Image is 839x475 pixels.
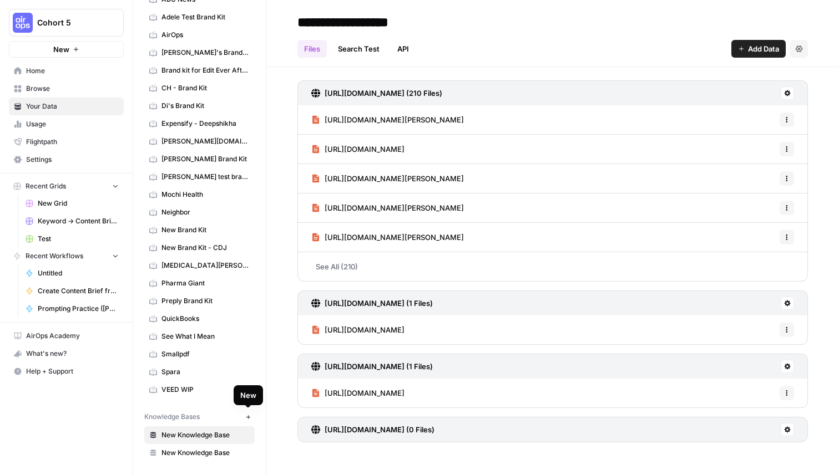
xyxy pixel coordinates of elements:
[325,232,464,243] span: [URL][DOMAIN_NAME][PERSON_NAME]
[311,291,433,315] a: [URL][DOMAIN_NAME] (1 Files)
[37,17,104,28] span: Cohort 5
[9,345,124,362] button: What's new?
[144,150,255,168] a: [PERSON_NAME] Brand Kit
[325,324,405,335] span: [URL][DOMAIN_NAME]
[144,239,255,257] a: New Brand Kit - CDJ
[325,144,405,155] span: [URL][DOMAIN_NAME]
[144,44,255,62] a: [PERSON_NAME]'s Brand Kit
[144,345,255,363] a: Smallpdf
[21,212,124,230] a: Keyword -> Content Brief -> Article
[161,349,250,359] span: Smallpdf
[161,225,250,235] span: New Brand Kit
[144,168,255,186] a: [PERSON_NAME] test brand kit
[144,26,255,44] a: AirOps
[325,88,442,99] h3: [URL][DOMAIN_NAME] (210 Files)
[9,345,123,362] div: What's new?
[38,234,119,244] span: Test
[144,97,255,115] a: Di's Brand Kit
[21,230,124,248] a: Test
[26,66,119,76] span: Home
[311,223,464,252] a: [URL][DOMAIN_NAME][PERSON_NAME]
[26,331,119,341] span: AirOps Academy
[38,286,119,296] span: Create Content Brief from Keyword
[9,9,124,37] button: Workspace: Cohort 5
[21,282,124,300] a: Create Content Brief from Keyword
[161,65,250,75] span: Brand kit for Edit Ever After ([PERSON_NAME])
[161,385,250,395] span: VEED WIP
[161,101,250,111] span: Di's Brand Kit
[9,62,124,80] a: Home
[21,195,124,212] a: New Grid
[311,315,405,344] a: [URL][DOMAIN_NAME]
[21,300,124,318] a: Prompting Practice ([PERSON_NAME])
[161,119,250,129] span: Expensify - Deepshikha
[9,248,124,264] button: Recent Workflows
[26,366,119,376] span: Help + Support
[26,119,119,129] span: Usage
[144,132,255,150] a: [PERSON_NAME][DOMAIN_NAME]
[161,30,250,40] span: AirOps
[311,135,405,164] a: [URL][DOMAIN_NAME]
[311,417,434,442] a: [URL][DOMAIN_NAME] (0 Files)
[144,274,255,292] a: Pharma Giant
[311,105,464,134] a: [URL][DOMAIN_NAME][PERSON_NAME]
[9,178,124,195] button: Recent Grids
[9,362,124,380] button: Help + Support
[161,314,250,324] span: QuickBooks
[311,164,464,193] a: [URL][DOMAIN_NAME][PERSON_NAME]
[9,327,124,345] a: AirOps Academy
[297,40,327,58] a: Files
[9,133,124,151] a: Flightpath
[748,43,779,54] span: Add Data
[144,426,255,444] a: New Knowledge Base
[13,13,33,33] img: Cohort 5 Logo
[144,221,255,239] a: New Brand Kit
[26,181,66,191] span: Recent Grids
[161,83,250,93] span: CH - Brand Kit
[26,155,119,165] span: Settings
[297,252,808,281] a: See All (210)
[144,412,200,422] span: Knowledge Bases
[9,151,124,168] a: Settings
[144,62,255,79] a: Brand kit for Edit Ever After ([PERSON_NAME])
[9,98,124,115] a: Your Data
[144,292,255,310] a: Preply Brand Kit
[144,328,255,345] a: See What I Mean
[144,186,255,203] a: Mochi Health
[53,44,69,55] span: New
[144,8,255,26] a: Adele Test Brand Kit
[325,173,464,184] span: [URL][DOMAIN_NAME][PERSON_NAME]
[161,261,250,270] span: [MEDICAL_DATA][PERSON_NAME]
[731,40,786,58] button: Add Data
[161,367,250,377] span: Spara
[26,251,83,261] span: Recent Workflows
[311,379,405,407] a: [URL][DOMAIN_NAME]
[9,41,124,58] button: New
[161,136,250,146] span: [PERSON_NAME][DOMAIN_NAME]
[161,48,250,58] span: [PERSON_NAME]'s Brand Kit
[311,354,433,379] a: [URL][DOMAIN_NAME] (1 Files)
[311,81,442,105] a: [URL][DOMAIN_NAME] (210 Files)
[21,264,124,282] a: Untitled
[144,363,255,381] a: Spara
[391,40,416,58] a: API
[161,12,250,22] span: Adele Test Brand Kit
[325,114,464,125] span: [URL][DOMAIN_NAME][PERSON_NAME]
[26,137,119,147] span: Flightpath
[9,115,124,133] a: Usage
[144,444,255,462] a: New Knowledge Base
[161,430,250,440] span: New Knowledge Base
[325,298,433,309] h3: [URL][DOMAIN_NAME] (1 Files)
[144,257,255,274] a: [MEDICAL_DATA][PERSON_NAME]
[38,268,119,278] span: Untitled
[311,193,464,222] a: [URL][DOMAIN_NAME][PERSON_NAME]
[144,115,255,132] a: Expensify - Deepshikha
[161,172,250,182] span: [PERSON_NAME] test brand kit
[161,296,250,306] span: Preply Brand Kit
[161,190,250,200] span: Mochi Health
[144,310,255,328] a: QuickBooks
[331,40,386,58] a: Search Test
[144,203,255,221] a: Neighbor
[325,387,405,399] span: [URL][DOMAIN_NAME]
[38,216,119,226] span: Keyword -> Content Brief -> Article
